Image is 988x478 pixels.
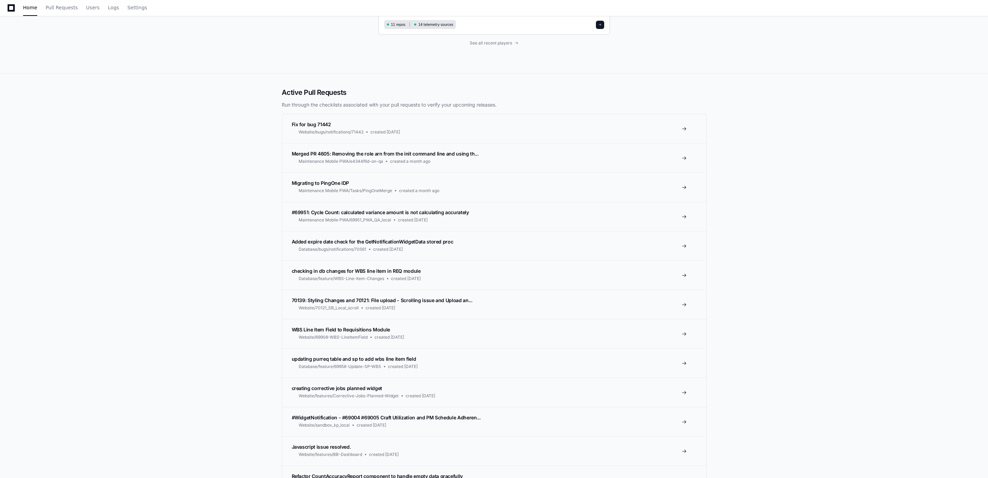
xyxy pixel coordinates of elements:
[282,88,707,97] h2: Active Pull Requests
[299,305,359,311] span: Website/70121_SB_Local_scroll
[86,6,100,10] span: Users
[292,444,351,450] span: Javascript issue resolved.
[292,151,479,157] span: Merged PR 4605: Removing the role arn from the init command line and using th...
[299,217,391,223] span: Maintenance Mobile PWA/69951_PWA_QA_local
[282,202,706,231] a: #69951: Cycle Count: calculated variance amount is not calculating accuratelyMaintenance Mobile P...
[292,385,382,391] span: creating corrective jobs planned widget
[391,276,421,281] span: created [DATE]
[388,364,418,369] span: created [DATE]
[373,247,403,252] span: created [DATE]
[108,6,119,10] span: Logs
[299,393,399,399] span: Website/features/Corrective-Jobs-Planned-Widget
[299,452,362,457] span: Website/features/BB-Dashboard
[375,335,404,340] span: created [DATE]
[292,209,469,215] span: #69951: Cycle Count: calculated variance amount is not calculating accurately
[299,129,363,135] span: Website/bugs/notifications/71442
[299,247,366,252] span: Database/bugs/notifications/70561
[282,114,706,143] a: Fix for bug 71442Website/bugs/notifications/71442created [DATE]
[470,40,512,46] span: See all recent players
[282,319,706,348] a: WBS Line Item Field to Requisitions ModuleWebsite/69908-WBS-LineItemFieldcreated [DATE]
[418,22,453,27] span: 14 telemetry sources
[391,22,406,27] span: 11 repos
[282,172,706,202] a: Migrating to PingOne IDPMaintenance Mobile PWA/Tasks/PingOneMergecreated a month ago
[292,268,421,274] span: checking in db changes for WBS line item in REQ module
[292,121,331,127] span: Fix for bug 71442
[46,6,78,10] span: Pull Requests
[282,260,706,290] a: checking in db changes for WBS line item in REQ moduleDatabase/feature/WBS-Line-Item-Changescreat...
[399,188,439,193] span: created a month ago
[292,180,349,186] span: Migrating to PingOne IDP
[282,101,707,108] p: Run through the checklists associated with your pull requests to verify your upcoming releases.
[366,305,395,311] span: created [DATE]
[282,436,706,466] a: Javascript issue resolved.Website/features/BB-Dashboardcreated [DATE]
[390,159,430,164] span: created a month ago
[406,393,435,399] span: created [DATE]
[369,452,399,457] span: created [DATE]
[299,335,368,340] span: Website/69908-WBS-LineItemField
[282,290,706,319] a: 70139: Styling Changes and 70121: File upload - Scrolling issue and Upload an...Website/70121_SB_...
[299,159,383,164] span: Maintenance Mobile PWA/e4344f6d-on-qa
[282,348,706,378] a: updating purreq table and sp to add wbs line item fieldDatabase/feature/69958-Update-SP-WBScreate...
[370,129,400,135] span: created [DATE]
[292,356,416,362] span: updating purreq table and sp to add wbs line item field
[299,364,381,369] span: Database/feature/69958-Update-SP-WBS
[292,297,472,303] span: 70139: Styling Changes and 70121: File upload - Scrolling issue and Upload an...
[282,231,706,260] a: Added expire date check for the GetNotificationWidgetData stored procDatabase/bugs/notifications/...
[292,239,453,245] span: Added expire date check for the GetNotificationWidgetData stored proc
[282,378,706,407] a: creating corrective jobs planned widgetWebsite/features/Corrective-Jobs-Planned-Widgetcreated [DATE]
[292,415,481,420] span: #WidgetNotification - #69004 #69005 Craft Utilization and PM Schedule Adheren...
[299,422,350,428] span: Website/sandbox_kp_local
[282,407,706,436] a: #WidgetNotification - #69004 #69005 Craft Utilization and PM Schedule Adheren...Website/sandbox_k...
[127,6,147,10] span: Settings
[23,6,37,10] span: Home
[398,217,428,223] span: created [DATE]
[357,422,386,428] span: created [DATE]
[299,276,384,281] span: Database/feature/WBS-Line-Item-Changes
[282,143,706,172] a: Merged PR 4605: Removing the role arn from the init command line and using th...Maintenance Mobil...
[299,188,392,193] span: Maintenance Mobile PWA/Tasks/PingOneMerge
[292,327,390,332] span: WBS Line Item Field to Requisitions Module
[378,40,610,46] a: See all recent players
